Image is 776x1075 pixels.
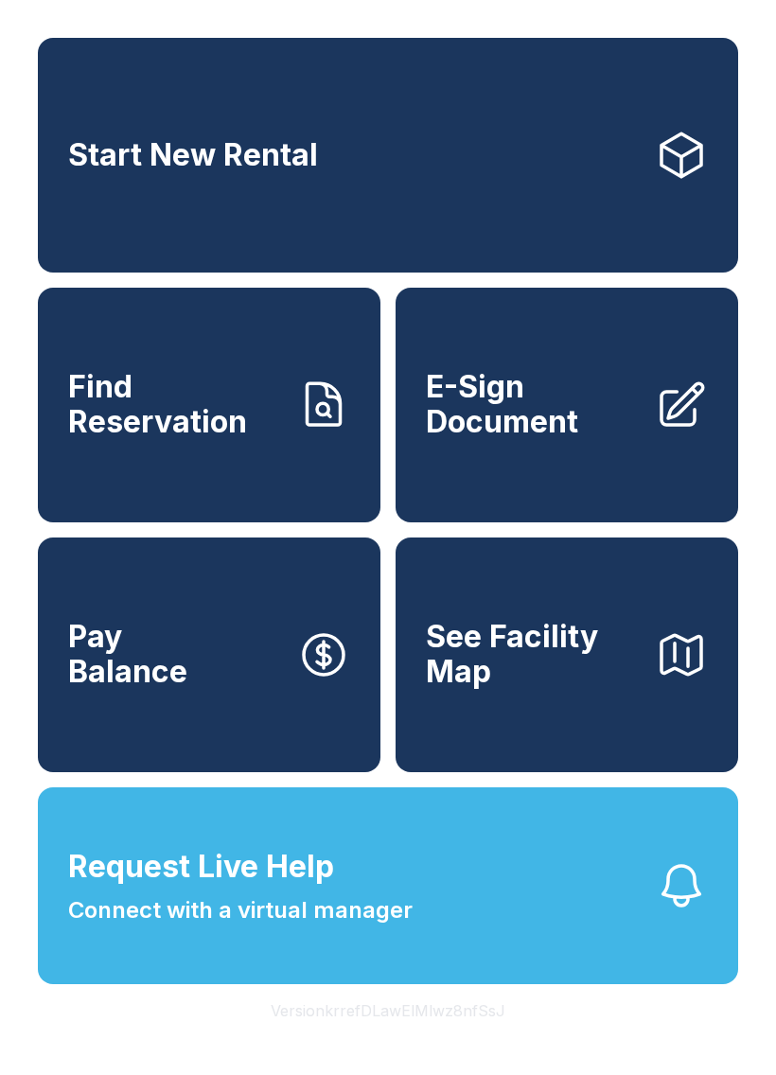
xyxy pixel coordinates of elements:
a: Find Reservation [38,288,380,522]
a: E-Sign Document [396,288,738,522]
button: VersionkrrefDLawElMlwz8nfSsJ [256,984,520,1037]
span: Find Reservation [68,370,282,439]
span: Connect with a virtual manager [68,893,413,927]
button: PayBalance [38,537,380,772]
span: Start New Rental [68,138,318,173]
button: See Facility Map [396,537,738,772]
span: See Facility Map [426,620,640,689]
span: Pay Balance [68,620,187,689]
button: Request Live HelpConnect with a virtual manager [38,787,738,984]
a: Start New Rental [38,38,738,273]
span: E-Sign Document [426,370,640,439]
span: Request Live Help [68,844,334,890]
